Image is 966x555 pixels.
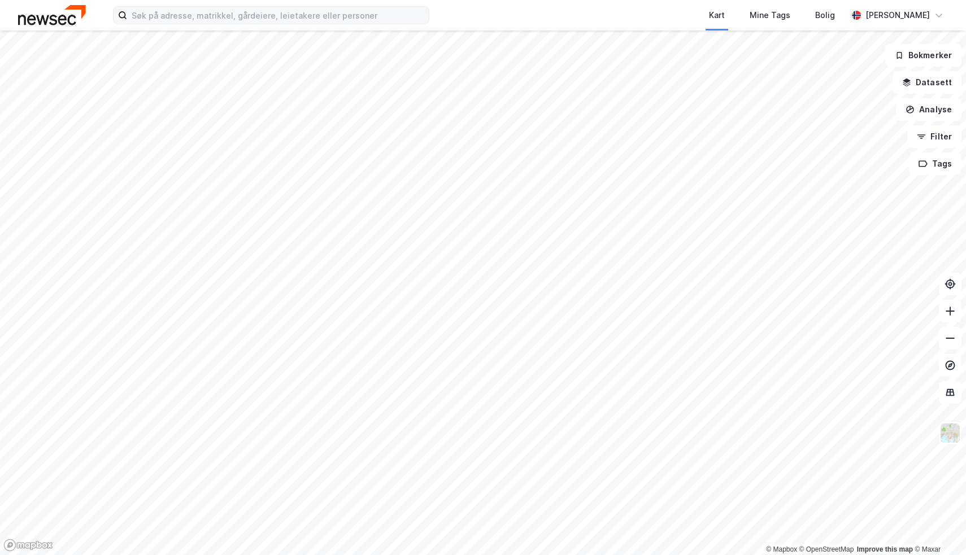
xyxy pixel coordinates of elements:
div: Kontrollprogram for chat [910,501,966,555]
button: Bokmerker [885,44,961,67]
iframe: Chat Widget [910,501,966,555]
img: Z [939,422,961,444]
input: Søk på adresse, matrikkel, gårdeiere, leietakere eller personer [127,7,429,24]
button: Tags [909,152,961,175]
button: Filter [907,125,961,148]
div: [PERSON_NAME] [865,8,930,22]
div: Mine Tags [750,8,790,22]
img: newsec-logo.f6e21ccffca1b3a03d2d.png [18,5,86,25]
a: Mapbox homepage [3,539,53,552]
div: Bolig [815,8,835,22]
div: Kart [709,8,725,22]
a: Improve this map [857,545,913,553]
button: Datasett [893,71,961,94]
a: Mapbox [766,545,797,553]
a: OpenStreetMap [799,545,854,553]
button: Analyse [896,98,961,121]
